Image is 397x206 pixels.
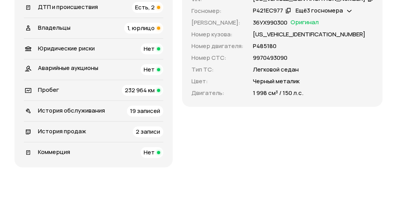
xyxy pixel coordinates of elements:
p: 36УХ990300 [253,18,287,27]
p: [US_VEHICLE_IDENTIFICATION_NUMBER] [253,30,365,39]
span: Ещё 3 госномера [296,6,343,14]
span: История обслуживания [38,106,105,115]
span: История продаж [38,127,86,135]
span: Есть, 2 [135,3,155,11]
p: Двигатель : [191,89,244,97]
span: Нет [144,148,155,156]
p: Легковой седан [253,65,299,74]
p: Тип ТС : [191,65,244,74]
p: Номер СТС : [191,54,244,62]
span: Оригинал [291,18,319,27]
span: Нет [144,65,155,73]
span: 232 964 км [125,86,155,94]
span: Владельцы [38,23,70,32]
span: 2 записи [136,127,160,136]
span: Нет [144,45,155,53]
span: Юридические риски [38,44,95,52]
span: Аварийные аукционы [38,64,98,72]
p: 9970493090 [253,54,287,62]
p: [PERSON_NAME] : [191,18,244,27]
span: 1, юрлицо [127,24,155,32]
span: ДТП и происшествия [38,3,98,11]
p: 1 998 см³ / 150 л.с. [253,89,303,97]
p: Цвет : [191,77,244,86]
p: Госномер : [191,7,244,15]
p: Номер двигателя : [191,42,244,50]
div: Р421ЕС977 [253,7,283,15]
span: Пробег [38,86,59,94]
p: Р485180 [253,42,276,50]
span: 19 записей [130,107,160,115]
p: Черный металик [253,77,300,86]
p: Номер кузова : [191,30,244,39]
span: Коммерция [38,148,70,156]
